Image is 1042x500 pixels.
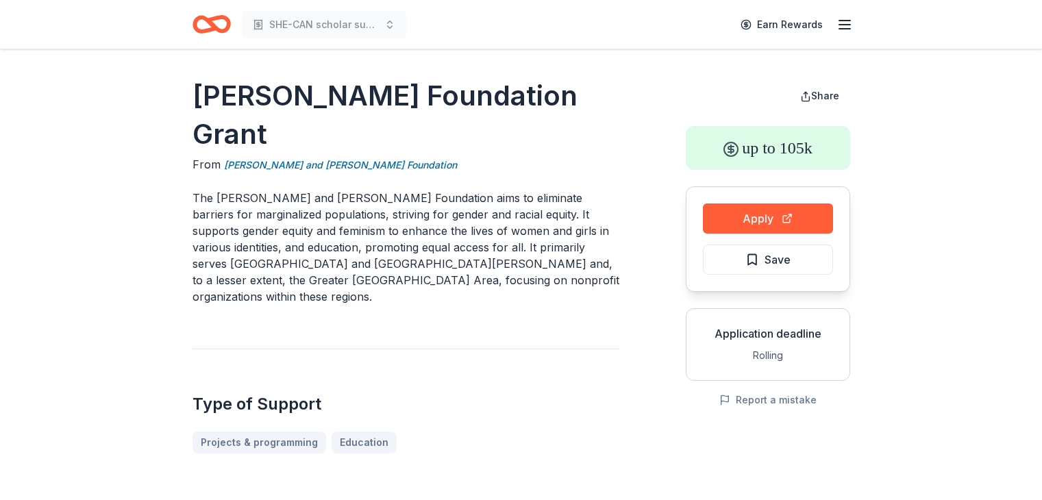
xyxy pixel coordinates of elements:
div: Application deadline [697,325,839,342]
span: SHE-CAN scholar supplies [269,16,379,33]
button: Save [703,245,833,275]
a: Home [193,8,231,40]
span: Share [811,90,839,101]
a: Projects & programming [193,432,326,453]
a: Earn Rewards [732,12,831,37]
button: Share [789,82,850,110]
div: Rolling [697,347,839,364]
p: The [PERSON_NAME] and [PERSON_NAME] Foundation aims to eliminate barriers for marginalized popula... [193,190,620,305]
a: Education [332,432,397,453]
button: SHE-CAN scholar supplies [242,11,406,38]
button: Report a mistake [719,392,817,408]
div: From [193,156,620,173]
span: Save [765,251,791,268]
h2: Type of Support [193,393,620,415]
a: [PERSON_NAME] and [PERSON_NAME] Foundation [224,157,457,173]
div: up to 105k [686,126,850,170]
button: Apply [703,203,833,234]
h1: [PERSON_NAME] Foundation Grant [193,77,620,153]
